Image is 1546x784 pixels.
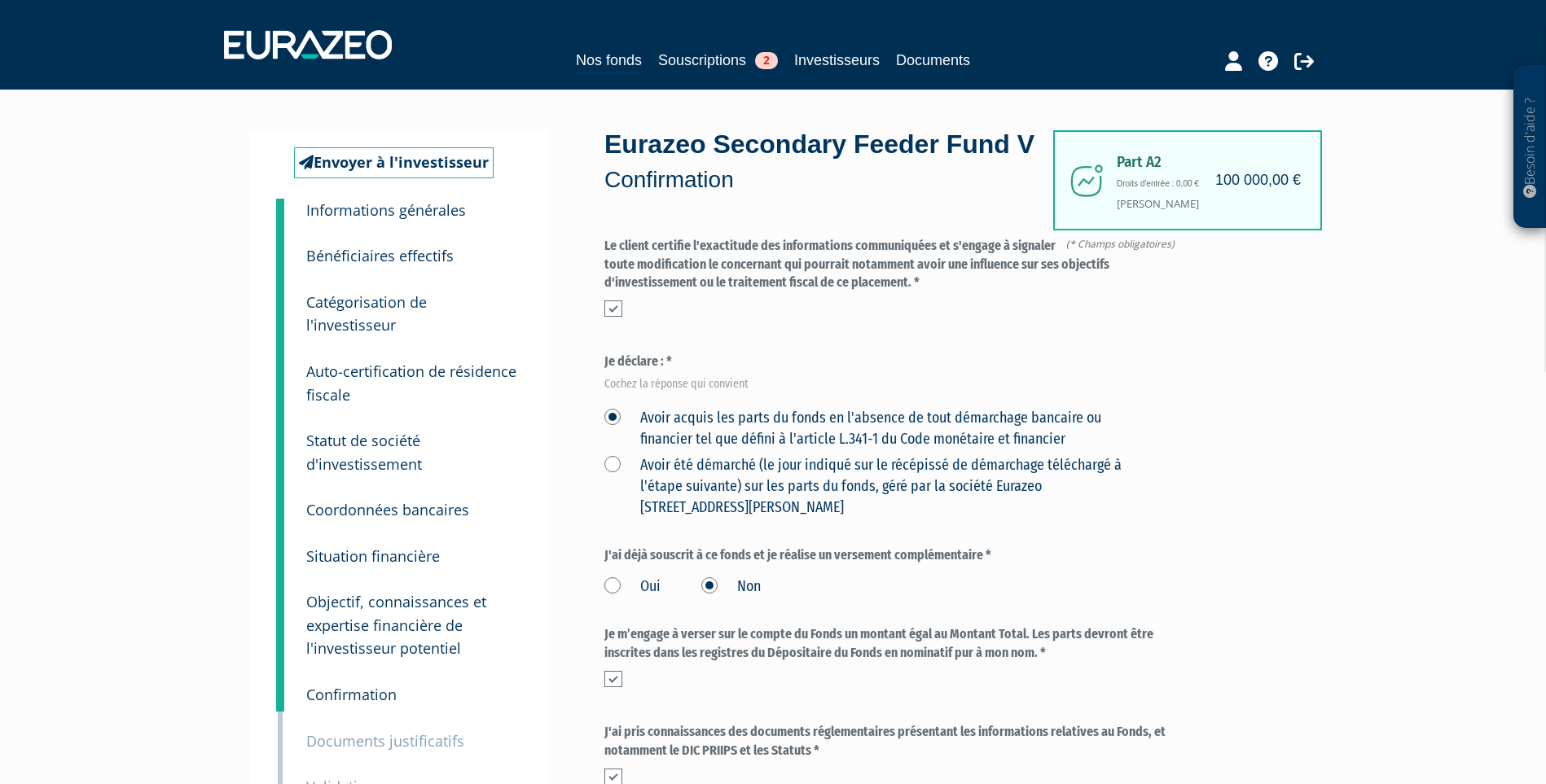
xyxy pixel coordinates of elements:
label: Oui [604,576,661,598]
span: 2 [755,52,778,69]
a: Envoyer à l'investisseur [294,147,494,178]
a: 6 [276,476,284,527]
a: 4 [276,338,284,414]
small: Coordonnées bancaires [306,500,469,519]
label: Non [701,576,761,598]
small: Catégorisation de l'investisseur [306,292,427,335]
label: J'ai pris connaissances des documents réglementaires présentant les informations relatives au Fon... [604,723,1181,760]
a: 1 [276,199,284,231]
small: Statut de société d'investissement [306,431,422,474]
small: Bénéficiaires effectifs [306,246,454,265]
small: Auto-certification de résidence fiscale [306,361,516,405]
small: Objectif, connaissances et expertise financière de l'investisseur potentiel [306,592,486,658]
a: Souscriptions2 [658,49,778,72]
small: Confirmation [306,685,397,704]
a: Investisseurs [794,49,880,72]
small: Situation financière [306,546,440,566]
p: Besoin d'aide ? [1521,74,1539,221]
label: Je déclare : * [604,353,1181,388]
div: Eurazeo Secondary Feeder Fund V [604,126,1052,196]
h4: 100 000,00 € [1215,173,1301,189]
a: 8 [276,568,284,670]
a: Documents [896,49,970,72]
label: Avoir acquis les parts du fonds en l'absence de tout démarchage bancaire ou financier tel que déf... [604,408,1143,449]
img: 1732889491-logotype_eurazeo_blanc_rvb.png [224,30,392,59]
small: Documents justificatifs [306,731,464,751]
a: 7 [276,523,284,573]
label: J'ai déjà souscrit à ce fonds et je réalise un versement complémentaire * [604,546,1181,565]
div: [PERSON_NAME] [1053,130,1322,230]
h6: Droits d'entrée : 0,00 € [1117,179,1296,188]
a: 5 [276,407,284,484]
a: 2 [276,222,284,273]
label: Le client certifie l'exactitude des informations communiquées et s'engage à signaler toute modifi... [604,237,1181,293]
span: Part A2 [1117,154,1296,171]
small: Informations générales [306,200,466,220]
a: Nos fonds [576,49,642,74]
em: Cochez la réponse qui convient [604,376,1181,392]
label: Je m’engage à verser sur le compte du Fonds un montant égal au Montant Total. Les parts devront ê... [604,625,1181,663]
p: Confirmation [604,164,1052,196]
a: 3 [276,269,284,345]
label: Avoir été démarché (le jour indiqué sur le récépissé de démarchage téléchargé à l'étape suivante)... [604,455,1143,518]
a: 9 [276,661,284,712]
